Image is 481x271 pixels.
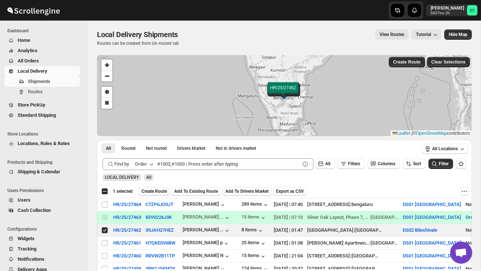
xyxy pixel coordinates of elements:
[18,112,56,118] span: Standard Shipping
[225,188,269,194] span: Add To Drivers Market
[450,242,472,264] a: Open chat
[444,29,472,40] button: Map action label
[4,76,80,87] button: Shipments
[4,35,80,46] button: Home
[278,90,289,98] img: Marker
[470,8,475,13] text: SC
[183,253,231,260] button: [PERSON_NAME] N
[4,195,80,205] button: Users
[413,161,421,166] span: Sort
[273,187,307,196] button: Export as CSV
[171,187,221,196] button: Add To Existing Route
[338,159,365,169] button: Filters
[352,201,373,208] div: bengaluru
[7,159,83,165] span: Products and Shipping
[146,227,174,233] button: 39JAH27HEZ
[113,240,141,246] button: HR/25/27461
[274,227,303,234] div: [DATE] | 01:47
[4,138,80,149] button: Locations, Rules & Rates
[403,159,426,169] button: Sort
[135,160,147,168] div: Order
[4,56,80,66] button: All Orders
[241,214,267,221] button: 15 items
[4,167,80,177] button: Shipping & Calendar
[157,158,300,170] input: #1002,#1003 | Press enter after typing
[4,46,80,56] button: Analytics
[6,1,61,19] img: ScrollEngine
[7,226,83,232] span: Configurations
[412,29,441,40] button: Tutorial
[403,240,461,246] button: DS01 [GEOGRAPHIC_DATA]
[183,201,226,209] div: [PERSON_NAME]
[431,59,466,65] span: Clear Selections
[380,32,404,37] span: View Routes
[18,58,39,64] span: All Orders
[355,227,383,234] div: [GEOGRAPHIC_DATA]
[422,144,468,154] button: All Locations
[28,89,43,94] span: Routes
[183,214,223,220] div: [PERSON_NAME]...
[371,239,398,247] div: [GEOGRAPHIC_DATA]
[392,131,410,136] a: Leaflet
[7,131,83,137] span: Store Locations
[141,143,171,153] button: Unrouted
[427,57,470,67] button: Clear Selections
[101,98,112,109] a: Draw a rectangle
[241,253,267,260] button: 15 items
[183,227,223,232] div: [PERSON_NAME]...
[241,227,264,234] button: 8 items
[428,159,453,169] button: Filter
[146,175,151,180] span: All
[307,239,399,247] div: |
[279,91,290,99] img: Marker
[274,214,303,221] div: [DATE] | 07:10
[426,4,478,16] button: User menu
[241,201,269,209] div: 289 items
[18,246,36,252] span: Tracking
[307,227,399,234] div: |
[307,252,399,260] div: |
[7,28,83,34] span: Dashboard
[278,90,289,98] img: Marker
[106,145,111,151] span: All
[375,29,409,40] button: view route
[114,160,129,168] span: Find by
[7,188,83,194] span: Users Permissions
[222,187,272,196] button: Add To Drivers Market
[307,201,399,208] div: |
[4,205,80,216] button: Cash Collection
[18,197,30,203] span: Users
[391,130,472,137] div: © contributors
[18,207,51,213] span: Cash Collection
[325,161,330,166] span: All
[279,90,290,98] img: Marker
[307,214,370,221] div: Silver Oak Layout, Phase 7, [PERSON_NAME]
[241,240,267,247] div: 25 items
[18,48,37,53] span: Analytics
[97,40,181,46] p: Routes can be created from Un-routed tab
[113,253,141,259] button: HR/25/27460
[279,88,290,97] img: Marker
[432,146,458,152] span: All Locations
[183,227,231,234] button: [PERSON_NAME]...
[101,87,112,98] a: Draw a polygon
[348,161,360,166] span: Filters
[307,201,350,208] div: [STREET_ADDRESS]
[431,11,464,15] p: b607ea-2b
[28,79,50,84] span: Shipments
[403,227,437,233] button: DS02 Bileshivale
[113,202,141,207] button: HR/25/27464
[173,143,210,153] button: Claimable
[274,201,303,208] div: [DATE] | 07:40
[352,252,379,260] div: [GEOGRAPHIC_DATA]
[18,236,35,241] span: Widgets
[183,240,230,247] div: [PERSON_NAME] p
[146,253,175,259] button: RRVW2B11TP
[146,145,167,151] span: Not routed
